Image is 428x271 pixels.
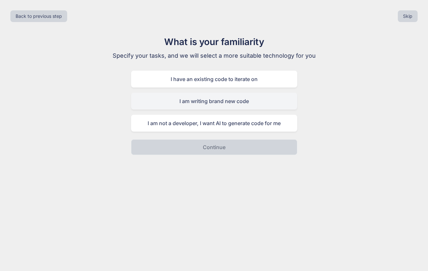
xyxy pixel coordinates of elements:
p: Specify your tasks, and we will select a more suitable technology for you [105,51,323,60]
h1: What is your familiarity [105,35,323,49]
div: I am not a developer, I want AI to generate code for me [131,115,297,132]
button: Back to previous step [10,10,67,22]
div: I am writing brand new code [131,93,297,110]
div: I have an existing code to iterate on [131,71,297,88]
button: Skip [398,10,418,22]
p: Continue [203,143,226,151]
button: Continue [131,139,297,155]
